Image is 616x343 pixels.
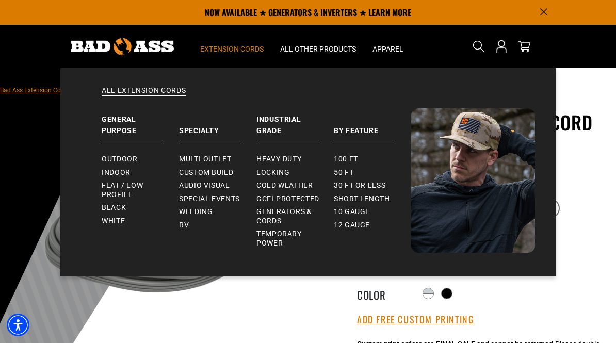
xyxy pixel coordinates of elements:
span: Custom Build [179,168,234,177]
span: Extension Cords [200,44,264,54]
span: 50 ft [334,168,353,177]
span: 10 gauge [334,207,370,217]
span: 100 ft [334,155,358,164]
span: Welding [179,207,213,217]
img: Bad Ass Extension Cords [71,38,174,55]
span: Flat / Low Profile [102,181,171,199]
summary: Search [471,38,487,55]
span: 30 ft or less [334,181,385,190]
a: Short Length [334,192,411,206]
span: Multi-Outlet [179,155,232,164]
span: Temporary Power [256,230,326,248]
span: Heavy-Duty [256,155,301,164]
legend: Color [357,287,409,300]
a: 100 ft [334,153,411,166]
span: Audio Visual [179,181,230,190]
a: RV [179,219,256,232]
a: By Feature [334,108,411,144]
span: Outdoor [102,155,137,164]
a: Temporary Power [256,227,334,250]
summary: All Other Products [272,25,364,68]
span: Short Length [334,194,390,204]
a: Open this option [493,25,510,68]
a: GCFI-Protected [256,192,334,206]
a: Generators & Cords [256,205,334,227]
a: cart [516,40,532,53]
span: Apparel [372,44,403,54]
span: Cold Weather [256,181,313,190]
a: Cold Weather [256,179,334,192]
a: Black [102,201,179,215]
summary: Extension Cords [192,25,272,68]
a: 50 ft [334,166,411,179]
a: Welding [179,205,256,219]
span: RV [179,221,189,230]
span: 12 gauge [334,221,370,230]
a: General Purpose [102,108,179,144]
span: GCFI-Protected [256,194,319,204]
button: Add Free Custom Printing [357,314,474,325]
a: White [102,215,179,228]
span: White [102,217,125,226]
a: Special Events [179,192,256,206]
a: Indoor [102,166,179,179]
span: Special Events [179,194,240,204]
summary: Apparel [364,25,412,68]
a: All Extension Cords [81,86,535,108]
span: Generators & Cords [256,207,326,225]
a: Specialty [179,108,256,144]
a: Multi-Outlet [179,153,256,166]
span: Black [102,203,126,213]
img: Bad Ass Extension Cords [411,108,535,253]
a: Flat / Low Profile [102,179,179,201]
a: Custom Build [179,166,256,179]
a: Heavy-Duty [256,153,334,166]
a: 30 ft or less [334,179,411,192]
span: All Other Products [280,44,356,54]
div: Accessibility Menu [7,314,29,336]
a: Outdoor [102,153,179,166]
span: Indoor [102,168,131,177]
a: Locking [256,166,334,179]
a: 10 gauge [334,205,411,219]
span: Locking [256,168,289,177]
a: Audio Visual [179,179,256,192]
a: Industrial Grade [256,108,334,144]
a: 12 gauge [334,219,411,232]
